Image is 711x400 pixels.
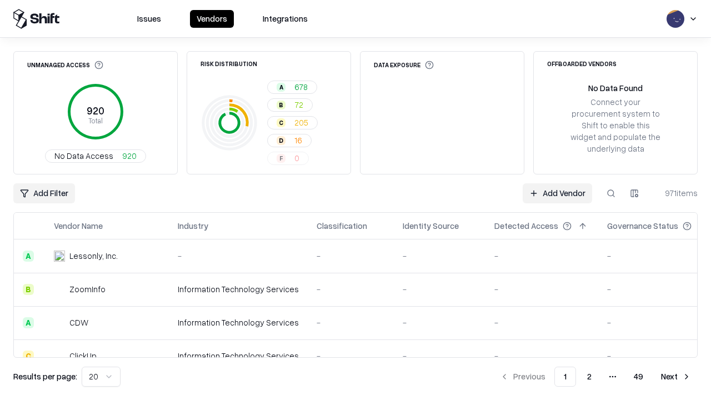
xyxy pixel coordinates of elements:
[494,350,589,362] div: -
[277,101,286,109] div: B
[23,284,34,295] div: B
[190,10,234,28] button: Vendors
[267,134,312,147] button: D16
[403,317,477,328] div: -
[178,317,299,328] div: Information Technology Services
[277,136,286,145] div: D
[13,183,75,203] button: Add Filter
[317,283,385,295] div: -
[23,317,34,328] div: A
[54,150,113,162] span: No Data Access
[23,251,34,262] div: A
[45,149,146,163] button: No Data Access920
[267,116,318,129] button: C205
[317,250,385,262] div: -
[69,317,88,328] div: CDW
[403,283,477,295] div: -
[277,83,286,92] div: A
[653,187,698,199] div: 971 items
[294,117,308,128] span: 205
[69,250,118,262] div: Lessonly, Inc.
[178,250,299,262] div: -
[578,367,600,387] button: 2
[294,81,308,93] span: 678
[54,284,65,295] img: ZoomInfo
[267,81,317,94] button: A678
[87,104,104,117] tspan: 920
[178,220,208,232] div: Industry
[554,367,576,387] button: 1
[256,10,314,28] button: Integrations
[317,317,385,328] div: -
[403,220,459,232] div: Identity Source
[403,250,477,262] div: -
[523,183,592,203] a: Add Vendor
[654,367,698,387] button: Next
[588,82,643,94] div: No Data Found
[494,317,589,328] div: -
[607,350,709,362] div: -
[625,367,652,387] button: 49
[69,283,106,295] div: ZoomInfo
[178,350,299,362] div: Information Technology Services
[267,98,313,112] button: B72
[54,317,65,328] img: CDW
[374,61,434,69] div: Data Exposure
[569,96,662,155] div: Connect your procurement system to Shift to enable this widget and populate the underlying data
[27,61,103,69] div: Unmanaged Access
[88,116,103,125] tspan: Total
[317,350,385,362] div: -
[607,250,709,262] div: -
[23,351,34,362] div: C
[607,220,678,232] div: Governance Status
[13,371,77,382] p: Results per page:
[178,283,299,295] div: Information Technology Services
[69,350,97,362] div: ClickUp
[494,283,589,295] div: -
[54,251,65,262] img: Lessonly, Inc.
[277,118,286,127] div: C
[54,351,65,362] img: ClickUp
[493,367,698,387] nav: pagination
[122,150,137,162] span: 920
[131,10,168,28] button: Issues
[317,220,367,232] div: Classification
[54,220,103,232] div: Vendor Name
[403,350,477,362] div: -
[607,317,709,328] div: -
[294,99,303,111] span: 72
[607,283,709,295] div: -
[494,220,558,232] div: Detected Access
[547,61,617,67] div: Offboarded Vendors
[494,250,589,262] div: -
[201,61,257,67] div: Risk Distribution
[294,134,302,146] span: 16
